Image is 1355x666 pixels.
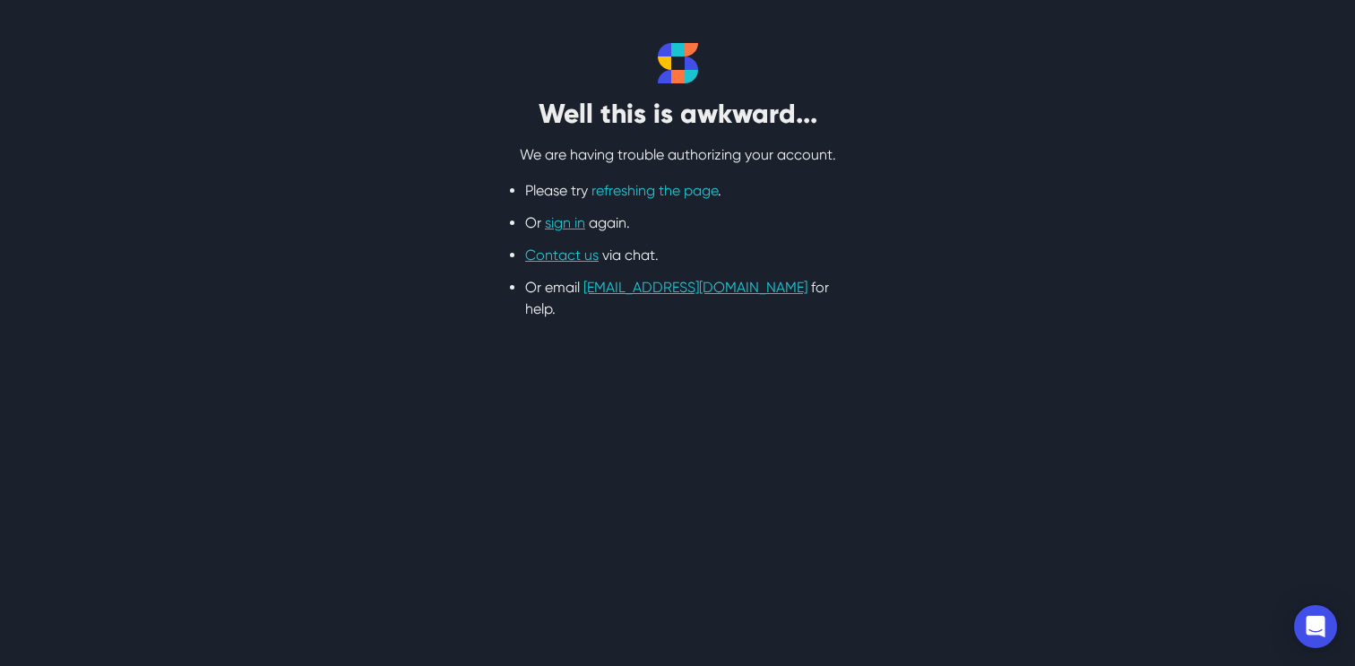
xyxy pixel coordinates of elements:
[545,214,585,231] a: sign in
[525,180,830,202] li: Please try .
[591,182,718,199] a: refreshing the page
[525,277,830,320] li: Or email for help.
[525,245,830,266] li: via chat.
[525,212,830,234] li: Or again.
[453,144,902,166] p: We are having trouble authorizing your account.
[583,279,807,296] a: [EMAIL_ADDRESS][DOMAIN_NAME]
[453,98,902,130] h2: Well this is awkward...
[525,247,599,264] a: Contact us
[1294,605,1337,648] div: Open Intercom Messenger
